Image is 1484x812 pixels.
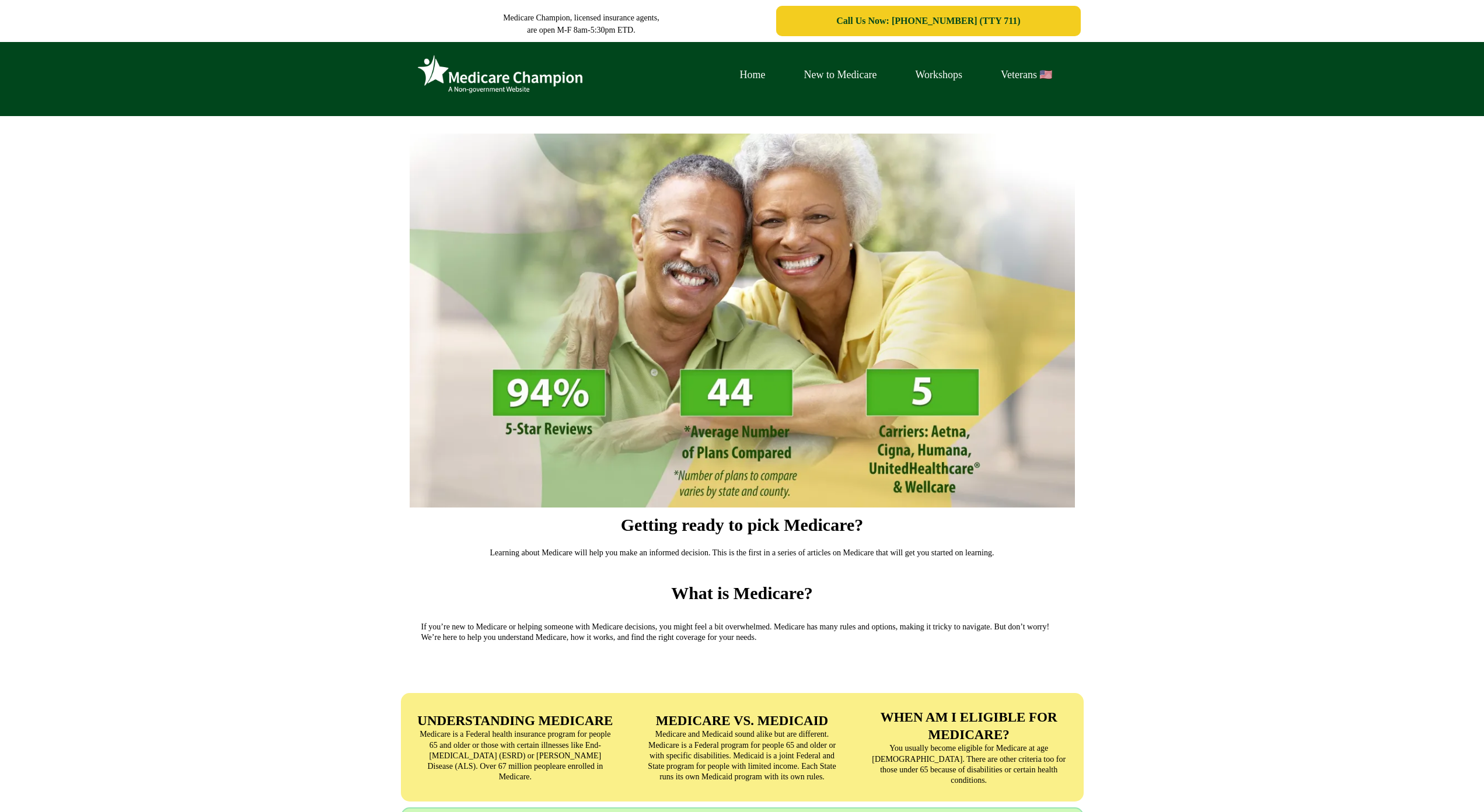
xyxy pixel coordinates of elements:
img: Brand Logo [413,51,588,99]
a: Workshops [896,66,982,84]
strong: MEDICARE VS. MEDICAID [656,713,828,728]
p: Learning about Medicare will help you make an informed decision. This is the first in a series of... [404,548,1081,558]
strong: Getting ready to pick Medicare? [621,515,864,534]
strong: What is Medicare? [671,583,813,603]
span: Call Us Now: [PHONE_NUMBER] (TTY 711) [836,16,1020,26]
a: Home [721,66,785,84]
strong: WHEN AM I ELIGIBLE FOR MEDICARE? [881,710,1057,742]
a: Veterans 🇺🇸 [982,66,1071,84]
p: Medicare Champion, licensed insurance agents, [404,12,759,24]
p: If you’re new to Medicare or helping someone with Medicare decisions, you might feel a bit overwh... [421,622,1069,643]
strong: UNDERSTANDING MEDICARE [417,713,613,728]
p: Medicare is a Federal health insurance program for people 65 and older or those with certain illn... [417,729,614,782]
p: Medicare and Medicaid sound alike but are different. Medicare is a Federal program for people 65 ... [643,729,841,782]
p: are open M-F 8am-5:30pm ETD. [404,24,759,36]
a: Call Us Now: 1-833-823-1990 (TTY 711) [776,6,1080,36]
a: New to Medicare [785,66,896,84]
p: You usually become eligible for Medicare at age [DEMOGRAPHIC_DATA]. There are other criteria too ... [870,743,1068,786]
